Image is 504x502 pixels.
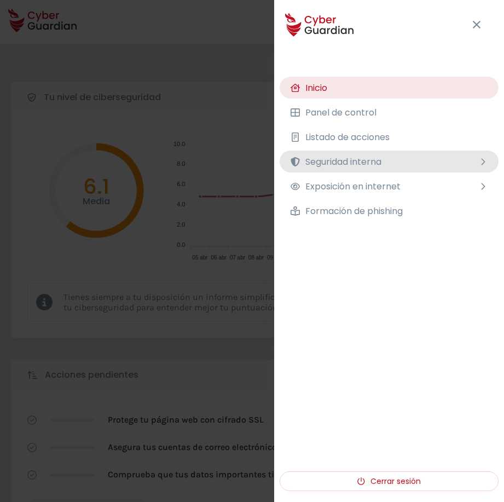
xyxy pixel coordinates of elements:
[305,204,403,218] span: Formación de phishing
[280,175,499,197] button: Exposición en internet
[305,106,376,119] span: Panel de control
[280,77,499,99] button: Inicio
[280,151,499,172] button: Seguridad interna
[280,471,499,491] button: Cerrar sesión
[305,180,401,193] span: Exposición en internet
[305,155,381,169] span: Seguridad interna
[280,126,499,148] button: Listado de acciones
[280,101,499,123] button: Panel de control
[305,81,327,95] span: Inicio
[280,200,499,222] button: Formación de phishing
[305,130,390,144] span: Listado de acciones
